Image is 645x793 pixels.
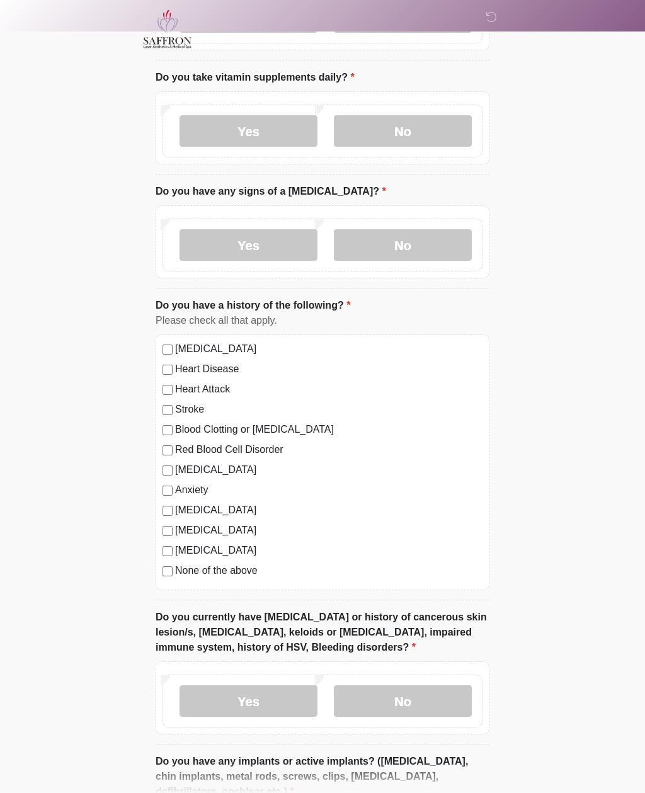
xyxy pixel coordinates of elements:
label: [MEDICAL_DATA] [175,503,482,518]
div: Please check all that apply. [156,313,489,328]
label: Heart Attack [175,382,482,397]
input: [MEDICAL_DATA] [163,546,173,556]
label: [MEDICAL_DATA] [175,462,482,477]
input: [MEDICAL_DATA] [163,506,173,516]
label: [MEDICAL_DATA] [175,341,482,357]
label: Anxiety [175,482,482,498]
input: None of the above [163,566,173,576]
input: [MEDICAL_DATA] [163,526,173,536]
input: Anxiety [163,486,173,496]
label: Yes [180,229,317,261]
label: Yes [180,685,317,717]
label: Yes [180,115,317,147]
label: Red Blood Cell Disorder [175,442,482,457]
input: Red Blood Cell Disorder [163,445,173,455]
label: None of the above [175,563,482,578]
label: No [334,229,472,261]
label: Do you have any signs of a [MEDICAL_DATA]? [156,184,386,199]
input: Blood Clotting or [MEDICAL_DATA] [163,425,173,435]
input: [MEDICAL_DATA] [163,345,173,355]
input: Stroke [163,405,173,415]
label: Stroke [175,402,482,417]
input: Heart Attack [163,385,173,395]
label: Blood Clotting or [MEDICAL_DATA] [175,422,482,437]
label: No [334,115,472,147]
label: [MEDICAL_DATA] [175,543,482,558]
img: Saffron Laser Aesthetics and Medical Spa Logo [143,9,192,48]
label: [MEDICAL_DATA] [175,523,482,538]
label: Heart Disease [175,362,482,377]
label: No [334,685,472,717]
label: Do you currently have [MEDICAL_DATA] or history of cancerous skin lesion/s, [MEDICAL_DATA], keloi... [156,610,489,655]
label: Do you take vitamin supplements daily? [156,70,355,85]
input: Heart Disease [163,365,173,375]
input: [MEDICAL_DATA] [163,465,173,476]
label: Do you have a history of the following? [156,298,350,313]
